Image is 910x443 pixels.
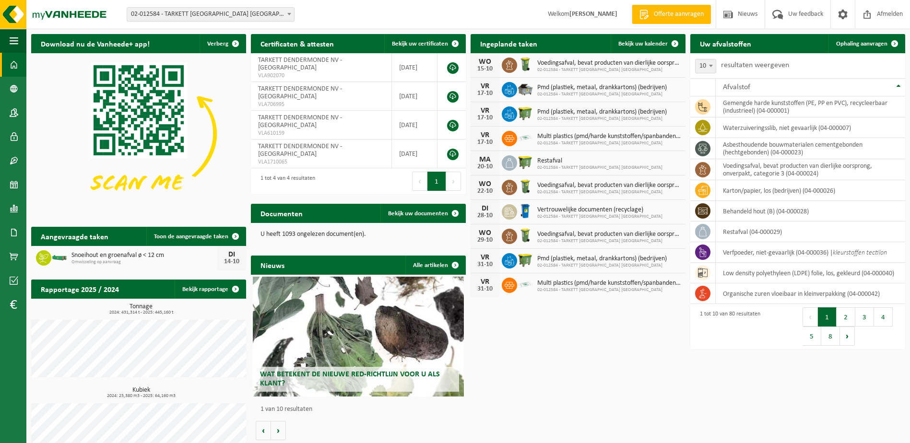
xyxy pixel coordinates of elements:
[446,172,461,191] button: Next
[695,59,716,73] span: 10
[517,81,533,97] img: WB-5000-GAL-GY-01
[537,59,681,67] span: Voedingsafval, bevat producten van dierlijke oorsprong, onverpakt, categorie 3
[537,116,667,122] span: 02-012584 - TARKETT [GEOGRAPHIC_DATA] [GEOGRAPHIC_DATA]
[833,249,887,256] i: kleurstoffen tectilon
[874,307,893,326] button: 4
[537,287,681,293] span: 02-012584 - TARKETT [GEOGRAPHIC_DATA] [GEOGRAPHIC_DATA]
[475,286,495,292] div: 31-10
[258,158,384,166] span: VLA1710065
[716,201,905,221] td: behandeld hout (B) (04-000028)
[258,72,384,80] span: VLA902070
[392,111,437,140] td: [DATE]
[716,138,905,159] td: asbesthoudende bouwmaterialen cementgebonden (hechtgebonden) (04-000023)
[475,278,495,286] div: VR
[256,421,271,440] button: Vorige
[475,180,495,188] div: WO
[258,114,342,129] span: TARKETT DENDERMONDE NV - [GEOGRAPHIC_DATA]
[611,34,685,53] a: Bekijk uw kalender
[427,172,446,191] button: 1
[251,256,294,274] h2: Nieuws
[251,204,312,222] h2: Documenten
[36,394,246,398] span: 2024: 25,380 m3 - 2025: 64,160 m3
[537,182,681,189] span: Voedingsafval, bevat producten van dierlijke oorsprong, onverpakt, categorie 3
[537,206,662,214] span: Vertrouwelijke documenten (recyclage)
[258,129,384,137] span: VLA610159
[537,189,681,195] span: 02-012584 - TARKETT [GEOGRAPHIC_DATA] [GEOGRAPHIC_DATA]
[260,371,440,387] span: Wat betekent de nieuwe RED-richtlijn voor u als klant?
[475,188,495,195] div: 22-10
[258,57,342,71] span: TARKETT DENDERMONDE NV - [GEOGRAPHIC_DATA]
[251,34,343,53] h2: Certificaten & attesten
[475,254,495,261] div: VR
[222,251,241,258] div: DI
[5,422,160,443] iframe: chat widget
[271,421,286,440] button: Volgende
[475,237,495,244] div: 29-10
[31,53,246,214] img: Download de VHEPlus App
[517,203,533,219] img: WB-0240-HPE-BE-09
[146,227,245,246] a: Toon de aangevraagde taken
[716,96,905,117] td: gemengde harde kunststoffen (PE, PP en PVC), recycleerbaar (industrieel) (04-000001)
[803,307,818,326] button: Previous
[36,303,246,315] h3: Tonnage
[256,171,315,192] div: 1 tot 4 van 4 resultaten
[716,221,905,242] td: restafval (04-000029)
[475,66,495,72] div: 15-10
[537,165,662,171] span: 02-012584 - TARKETT [GEOGRAPHIC_DATA] [GEOGRAPHIC_DATA]
[31,34,159,53] h2: Download nu de Vanheede+ app!
[721,61,789,69] label: resultaten weergeven
[200,34,245,53] button: Verberg
[207,41,228,47] span: Verberg
[696,59,716,73] span: 10
[258,143,342,158] span: TARKETT DENDERMONDE NV - [GEOGRAPHIC_DATA]
[716,283,905,304] td: organische zuren vloeibaar in kleinverpakking (04-000042)
[537,280,681,287] span: Multi plastics (pmd/harde kunststoffen/spanbanden/eps/folie naturel/folie gemeng...
[127,8,294,21] span: 02-012584 - TARKETT DENDERMONDE NV - DENDERMONDE
[51,253,68,261] img: HK-XC-10-GN-00
[537,92,667,97] span: 02-012584 - TARKETT [GEOGRAPHIC_DATA] [GEOGRAPHIC_DATA]
[253,277,463,396] a: Wat betekent de nieuwe RED-richtlijn voor u als klant?
[71,259,217,265] span: Omwisseling op aanvraag
[222,258,241,265] div: 14-10
[537,140,681,146] span: 02-012584 - TARKETT [GEOGRAPHIC_DATA] [GEOGRAPHIC_DATA]
[837,307,855,326] button: 2
[537,157,662,165] span: Restafval
[31,280,129,298] h2: Rapportage 2025 / 2024
[537,263,667,268] span: 02-012584 - TARKETT [GEOGRAPHIC_DATA] [GEOGRAPHIC_DATA]
[537,255,667,263] span: Pmd (plastiek, metaal, drankkartons) (bedrijven)
[828,34,904,53] a: Ophaling aanvragen
[380,204,465,223] a: Bekijk uw documenten
[690,34,761,53] h2: Uw afvalstoffen
[127,7,295,22] span: 02-012584 - TARKETT DENDERMONDE NV - DENDERMONDE
[258,85,342,100] span: TARKETT DENDERMONDE NV - [GEOGRAPHIC_DATA]
[836,41,887,47] span: Ophaling aanvragen
[36,310,246,315] span: 2024: 431,314 t - 2025: 445,160 t
[803,326,821,346] button: 5
[716,159,905,180] td: voedingsafval, bevat producten van dierlijke oorsprong, onverpakt, categorie 3 (04-000024)
[821,326,840,346] button: 8
[517,276,533,292] img: LP-SK-00500-LPE-16
[260,231,456,238] p: U heeft 1093 ongelezen document(en).
[651,10,706,19] span: Offerte aanvragen
[31,227,118,245] h2: Aangevraagde taken
[537,214,662,220] span: 02-012584 - TARKETT [GEOGRAPHIC_DATA] [GEOGRAPHIC_DATA]
[475,107,495,115] div: VR
[569,11,617,18] strong: [PERSON_NAME]
[517,56,533,72] img: WB-0140-HPE-GN-50
[392,140,437,168] td: [DATE]
[405,256,465,275] a: Alle artikelen
[475,156,495,163] div: MA
[475,131,495,139] div: VR
[258,101,384,108] span: VLA706995
[716,180,905,201] td: karton/papier, los (bedrijven) (04-000026)
[475,205,495,212] div: DI
[475,58,495,66] div: WO
[392,53,437,82] td: [DATE]
[475,212,495,219] div: 28-10
[716,242,905,263] td: verfpoeder, niet-gevaarlijk (04-000036) |
[517,154,533,170] img: WB-1100-HPE-GN-50
[537,108,667,116] span: Pmd (plastiek, metaal, drankkartons) (bedrijven)
[537,231,681,238] span: Voedingsafval, bevat producten van dierlijke oorsprong, onverpakt, categorie 3
[475,115,495,121] div: 17-10
[695,306,760,347] div: 1 tot 10 van 80 resultaten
